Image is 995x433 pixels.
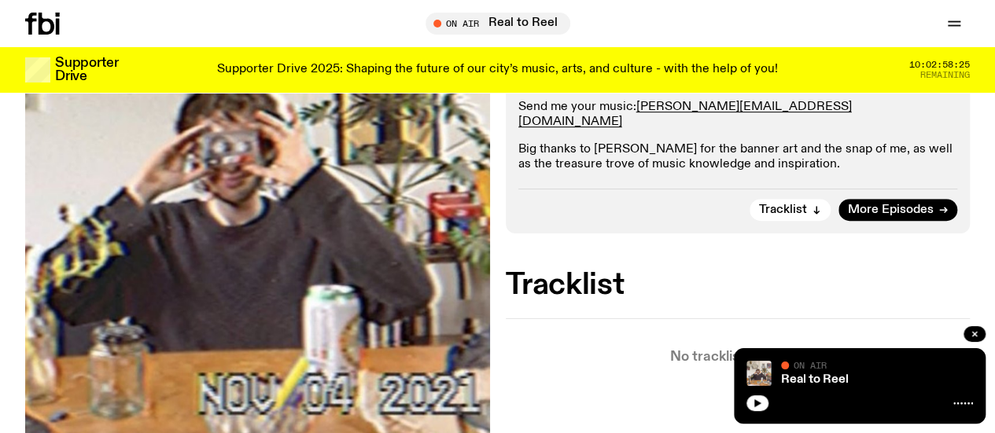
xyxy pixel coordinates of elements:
p: No tracklist provided [506,350,971,364]
span: More Episodes [848,204,934,216]
a: [PERSON_NAME][EMAIL_ADDRESS][DOMAIN_NAME] [518,101,852,128]
a: Real to Reel [781,373,849,386]
p: Big thanks to [PERSON_NAME] for the banner art and the snap of me, as well as the treasure trove ... [518,142,958,172]
span: 10:02:58:25 [909,61,970,69]
p: Send me your music: [518,100,958,130]
h3: Supporter Drive [55,57,118,83]
span: Remaining [920,71,970,79]
h2: Tracklist [506,271,971,299]
p: Supporter Drive 2025: Shaping the future of our city’s music, arts, and culture - with the help o... [217,63,778,77]
button: On AirReal to Reel [426,13,570,35]
span: On Air [794,360,827,370]
a: More Episodes [838,199,957,221]
span: Tracklist [759,204,807,216]
img: Jasper Craig Adams holds a vintage camera to his eye, obscuring his face. He is wearing a grey ju... [746,361,772,386]
button: Tracklist [750,199,831,221]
